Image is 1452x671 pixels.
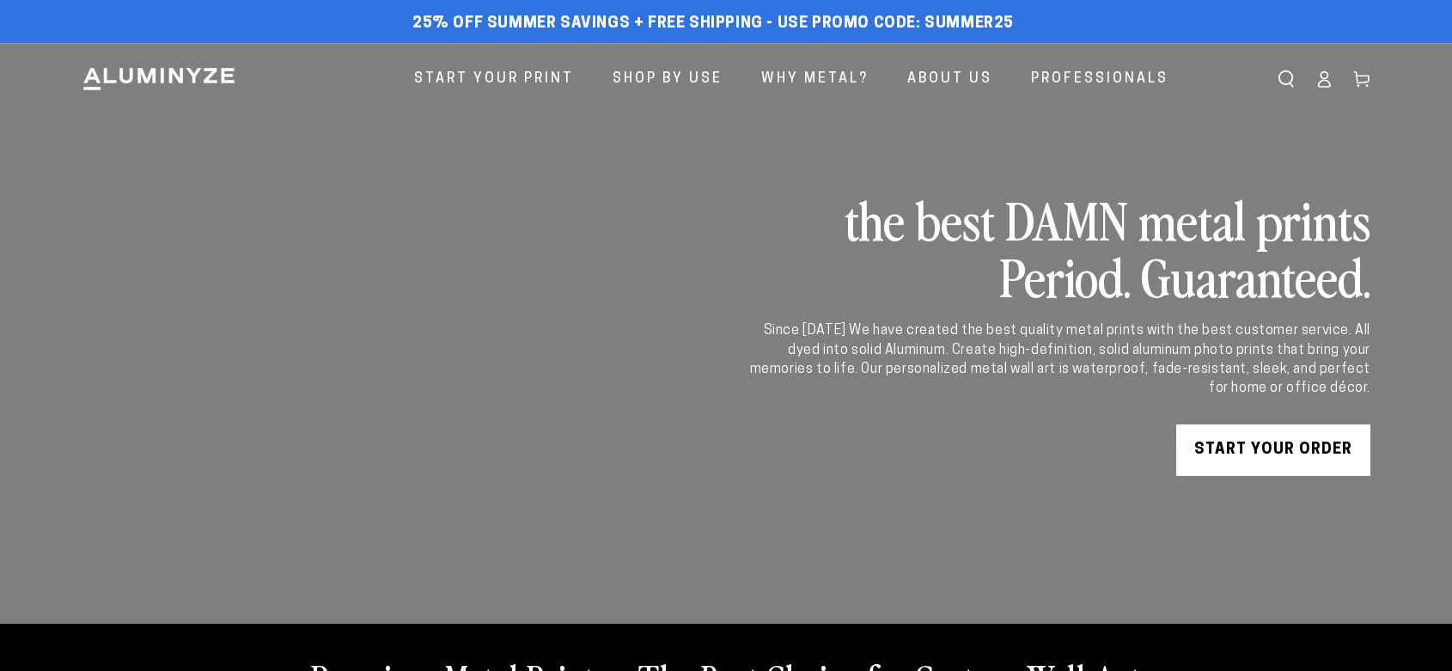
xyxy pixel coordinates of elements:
span: 25% off Summer Savings + Free Shipping - Use Promo Code: SUMMER25 [412,15,1014,34]
span: Shop By Use [613,67,723,92]
span: About Us [907,67,992,92]
a: Why Metal? [748,57,882,102]
a: Professionals [1018,57,1181,102]
a: Start Your Print [401,57,587,102]
div: Since [DATE] We have created the best quality metal prints with the best customer service. All dy... [747,321,1370,399]
summary: Search our site [1267,60,1305,98]
span: Professionals [1031,67,1168,92]
h2: the best DAMN metal prints Period. Guaranteed. [747,191,1370,304]
img: Aluminyze [82,66,236,92]
span: Why Metal? [761,67,869,92]
a: About Us [894,57,1005,102]
a: Shop By Use [600,57,735,102]
a: START YOUR Order [1176,424,1370,476]
span: Start Your Print [414,67,574,92]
